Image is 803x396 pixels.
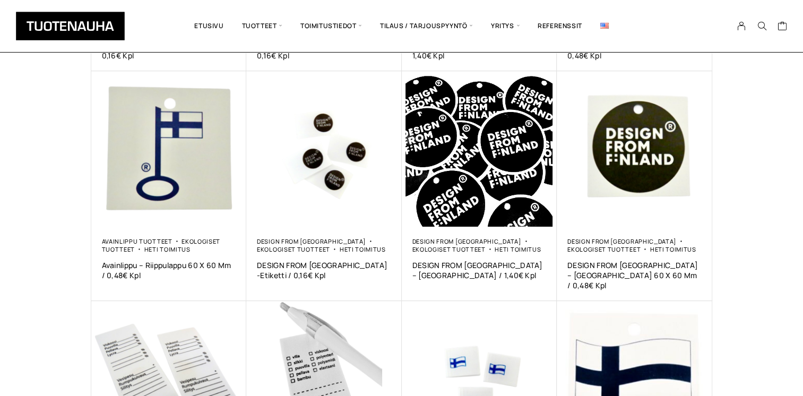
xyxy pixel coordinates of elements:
[16,12,125,40] img: Tuotenauha Oy
[257,260,391,280] a: DESIGN FROM [GEOGRAPHIC_DATA] -Etiketti / 0,16€ Kpl
[600,23,609,29] img: English
[412,260,547,280] a: DESIGN FROM [GEOGRAPHIC_DATA] – [GEOGRAPHIC_DATA] / 1,40€ Kpl
[371,8,482,44] span: Tilaus / Tarjouspyyntö
[567,245,641,253] a: Ekologiset tuotteet
[567,260,702,290] a: DESIGN FROM [GEOGRAPHIC_DATA] – [GEOGRAPHIC_DATA] 60 X 60 Mm / 0,48€ Kpl
[412,245,486,253] a: Ekologiset tuotteet
[752,21,772,31] button: Search
[495,245,541,253] a: Heti toimitus
[291,8,371,44] span: Toimitustiedot
[340,245,386,253] a: Heti toimitus
[650,245,696,253] a: Heti toimitus
[144,245,191,253] a: Heti toimitus
[257,237,366,245] a: Design From [GEOGRAPHIC_DATA]
[529,8,591,44] a: Referenssit
[233,8,291,44] span: Tuotteet
[731,21,752,31] a: My Account
[257,245,330,253] a: Ekologiset tuotteet
[482,8,529,44] span: Yritys
[102,237,172,245] a: Avainlippu tuotteet
[567,237,677,245] a: Design From [GEOGRAPHIC_DATA]
[102,237,221,253] a: Ekologiset tuotteet
[185,8,232,44] a: Etusivu
[412,237,522,245] a: Design From [GEOGRAPHIC_DATA]
[102,260,236,280] a: Avainlippu – Riippulappu 60 X 60 Mm / 0,48€ Kpl
[777,21,787,33] a: Cart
